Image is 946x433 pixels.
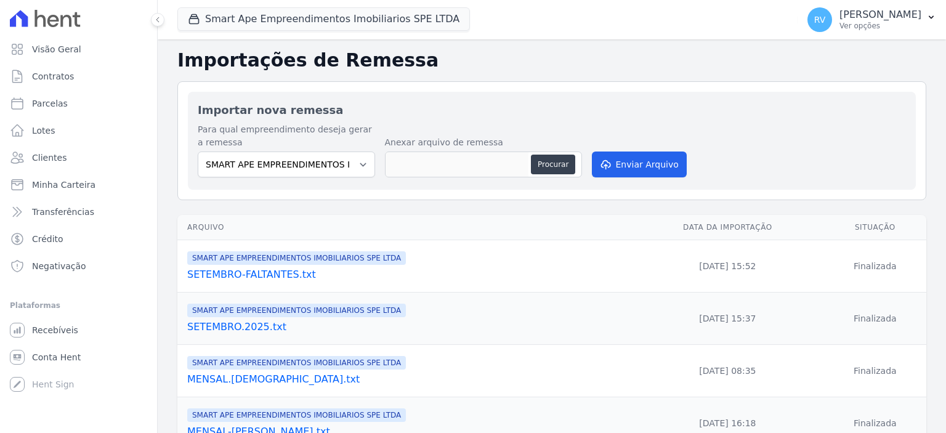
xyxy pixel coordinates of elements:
a: Parcelas [5,91,152,116]
a: Crédito [5,227,152,251]
div: Plataformas [10,298,147,313]
span: Parcelas [32,97,68,110]
th: Data da Importação [631,215,824,240]
span: Clientes [32,152,67,164]
span: SMART APE EMPREENDIMENTOS IMOBILIARIOS SPE LTDA [187,304,406,317]
span: Lotes [32,124,55,137]
span: Transferências [32,206,94,218]
td: [DATE] 15:52 [631,240,824,293]
span: Crédito [32,233,63,245]
h2: Importar nova remessa [198,102,906,118]
td: [DATE] 08:35 [631,345,824,397]
span: Visão Geral [32,43,81,55]
span: Negativação [32,260,86,272]
span: SMART APE EMPREENDIMENTOS IMOBILIARIOS SPE LTDA [187,356,406,370]
a: Contratos [5,64,152,89]
span: Recebíveis [32,324,78,336]
a: Transferências [5,200,152,224]
a: Negativação [5,254,152,278]
td: [DATE] 15:37 [631,293,824,345]
td: Finalizada [824,293,926,345]
a: Clientes [5,145,152,170]
a: SETEMBRO.2025.txt [187,320,626,334]
span: SMART APE EMPREENDIMENTOS IMOBILIARIOS SPE LTDA [187,251,406,265]
span: Minha Carteira [32,179,95,191]
th: Situação [824,215,926,240]
a: Visão Geral [5,37,152,62]
span: Conta Hent [32,351,81,363]
a: SETEMBRO-FALTANTES.txt [187,267,626,282]
button: RV [PERSON_NAME] Ver opções [798,2,946,37]
span: SMART APE EMPREENDIMENTOS IMOBILIARIOS SPE LTDA [187,408,406,422]
a: Minha Carteira [5,172,152,197]
label: Anexar arquivo de remessa [385,136,582,149]
a: Conta Hent [5,345,152,370]
button: Procurar [531,155,575,174]
button: Smart Ape Empreendimentos Imobiliarios SPE LTDA [177,7,470,31]
a: MENSAL.[DEMOGRAPHIC_DATA].txt [187,372,626,387]
a: Lotes [5,118,152,143]
span: Contratos [32,70,74,83]
td: Finalizada [824,345,926,397]
button: Enviar Arquivo [592,152,687,177]
label: Para qual empreendimento deseja gerar a remessa [198,123,375,149]
a: Recebíveis [5,318,152,342]
p: Ver opções [839,21,921,31]
span: RV [814,15,826,24]
h2: Importações de Remessa [177,49,926,71]
p: [PERSON_NAME] [839,9,921,21]
th: Arquivo [177,215,631,240]
td: Finalizada [824,240,926,293]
